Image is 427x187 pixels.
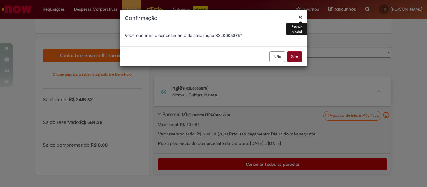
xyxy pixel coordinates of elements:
[125,14,302,22] h1: Confirmação
[269,51,285,62] button: Não
[286,23,307,35] div: Fechar modal
[125,32,302,38] p: Você confirma o cancelamento da solicitação RSL0005875?
[299,14,302,20] button: Fechar modal
[287,51,302,62] button: Sim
